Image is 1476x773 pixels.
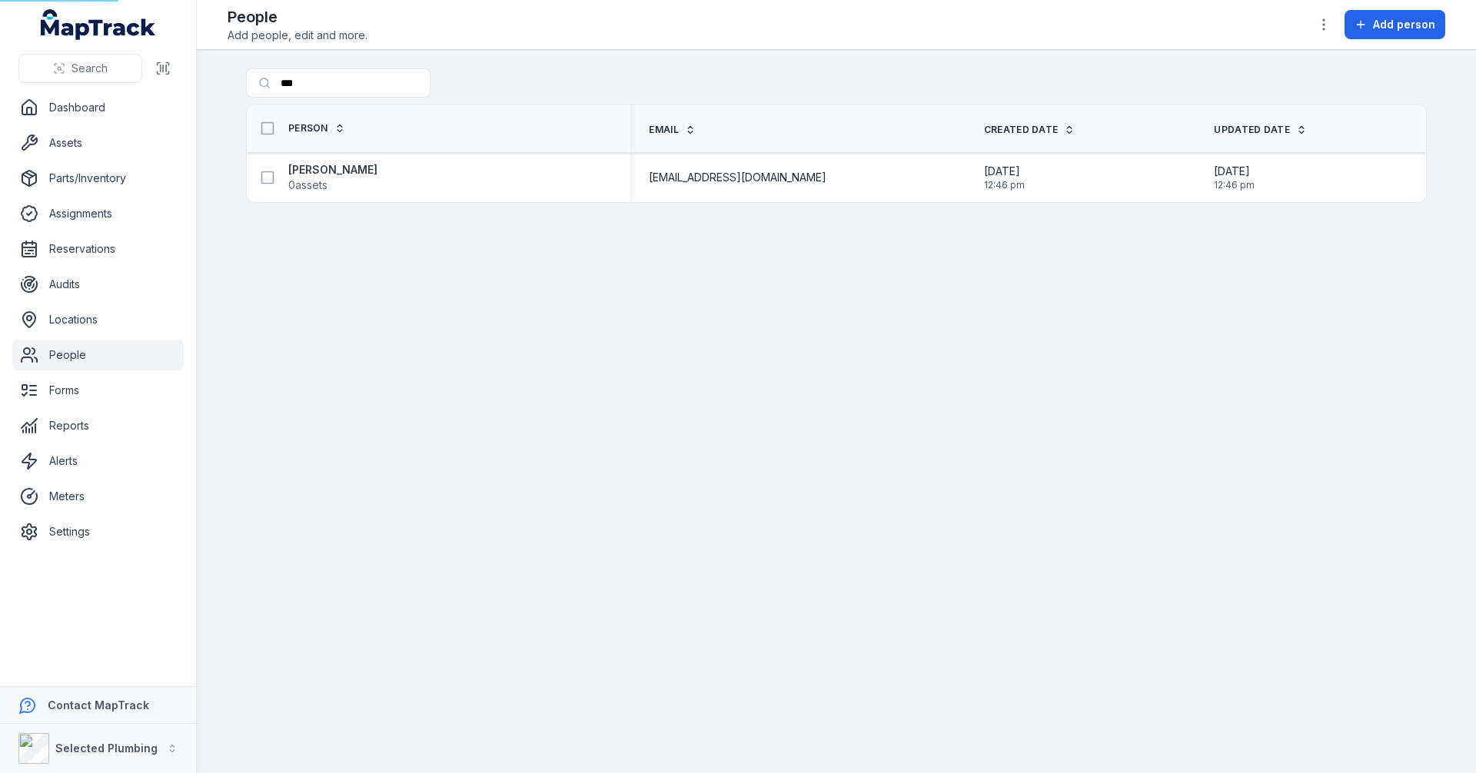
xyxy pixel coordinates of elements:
span: [DATE] [1214,164,1255,179]
a: Dashboard [12,92,184,123]
a: Created Date [984,124,1075,136]
span: 12:46 pm [984,179,1025,191]
a: Alerts [12,446,184,476]
span: [DATE] [984,164,1025,179]
span: Person [288,122,328,134]
span: Created Date [984,124,1059,136]
a: Person [288,122,345,134]
span: Add person [1373,17,1435,32]
a: Email [649,124,696,136]
span: 12:46 pm [1214,179,1255,191]
a: People [12,340,184,370]
a: Parts/Inventory [12,163,184,194]
a: Reports [12,410,184,441]
time: 10/9/2025, 12:46:57 PM [984,164,1025,191]
a: Audits [12,269,184,300]
a: Forms [12,375,184,406]
h2: People [228,6,367,28]
strong: Contact MapTrack [48,698,149,712]
a: Assets [12,128,184,158]
span: Search [71,61,108,76]
span: Email [649,124,679,136]
a: Settings [12,516,184,547]
button: Search [18,54,142,83]
span: Add people, edit and more. [228,28,367,43]
strong: [PERSON_NAME] [288,162,377,177]
span: [EMAIL_ADDRESS][DOMAIN_NAME] [649,170,826,185]
strong: Selected Plumbing [55,741,158,755]
span: 0 assets [288,177,327,193]
a: Reservations [12,234,184,264]
button: Add person [1345,10,1445,39]
a: Assignments [12,198,184,229]
a: MapTrack [41,9,156,40]
a: Updated Date [1214,124,1307,136]
a: Meters [12,481,184,512]
time: 10/9/2025, 12:46:57 PM [1214,164,1255,191]
a: Locations [12,304,184,335]
a: [PERSON_NAME]0assets [288,162,377,193]
span: Updated Date [1214,124,1290,136]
